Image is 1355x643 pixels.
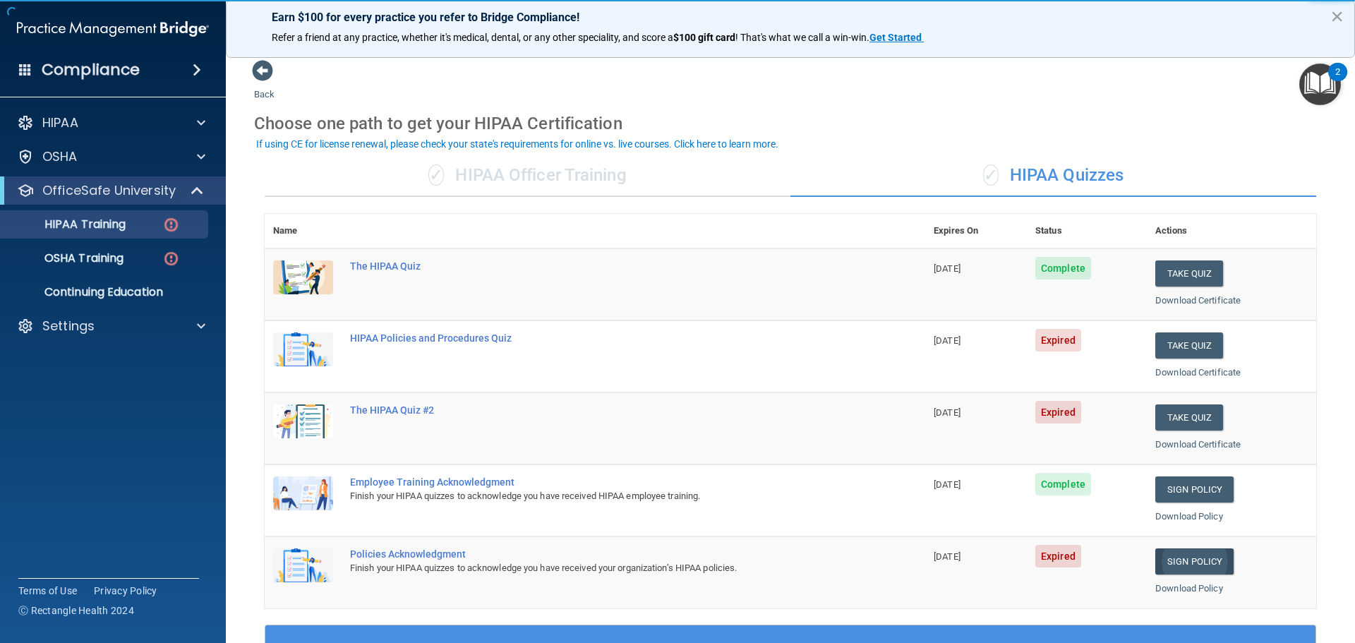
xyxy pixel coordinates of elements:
[983,164,999,186] span: ✓
[17,15,209,43] img: PMB logo
[350,560,855,577] div: Finish your HIPAA quizzes to acknowledge you have received your organization’s HIPAA policies.
[17,114,205,131] a: HIPAA
[17,148,205,165] a: OSHA
[1155,295,1241,306] a: Download Certificate
[272,11,1309,24] p: Earn $100 for every practice you refer to Bridge Compliance!
[1299,64,1341,105] button: Open Resource Center, 2 new notifications
[9,217,126,232] p: HIPAA Training
[934,479,960,490] span: [DATE]
[934,407,960,418] span: [DATE]
[925,214,1027,248] th: Expires On
[254,72,275,100] a: Back
[1155,548,1234,575] a: Sign Policy
[934,335,960,346] span: [DATE]
[350,404,855,416] div: The HIPAA Quiz #2
[673,32,735,43] strong: $100 gift card
[1155,583,1223,594] a: Download Policy
[1155,367,1241,378] a: Download Certificate
[1027,214,1147,248] th: Status
[17,182,205,199] a: OfficeSafe University
[9,251,124,265] p: OSHA Training
[265,155,790,197] div: HIPAA Officer Training
[1035,473,1091,495] span: Complete
[162,216,180,234] img: danger-circle.6113f641.png
[869,32,924,43] a: Get Started
[869,32,922,43] strong: Get Started
[1035,401,1081,423] span: Expired
[1155,439,1241,450] a: Download Certificate
[42,60,140,80] h4: Compliance
[1155,404,1223,431] button: Take Quiz
[254,103,1327,144] div: Choose one path to get your HIPAA Certification
[735,32,869,43] span: ! That's what we call a win-win.
[934,551,960,562] span: [DATE]
[350,548,855,560] div: Policies Acknowledgment
[256,139,778,149] div: If using CE for license renewal, please check your state's requirements for online vs. live cours...
[1335,72,1340,90] div: 2
[42,114,78,131] p: HIPAA
[1035,545,1081,567] span: Expired
[350,488,855,505] div: Finish your HIPAA quizzes to acknowledge you have received HIPAA employee training.
[934,263,960,274] span: [DATE]
[350,332,855,344] div: HIPAA Policies and Procedures Quiz
[9,285,202,299] p: Continuing Education
[1035,257,1091,280] span: Complete
[790,155,1316,197] div: HIPAA Quizzes
[1035,329,1081,351] span: Expired
[42,148,78,165] p: OSHA
[272,32,673,43] span: Refer a friend at any practice, whether it's medical, dental, or any other speciality, and score a
[42,318,95,335] p: Settings
[254,137,781,151] button: If using CE for license renewal, please check your state's requirements for online vs. live cours...
[1155,260,1223,287] button: Take Quiz
[162,250,180,268] img: danger-circle.6113f641.png
[265,214,342,248] th: Name
[428,164,444,186] span: ✓
[1155,476,1234,503] a: Sign Policy
[18,603,134,618] span: Ⓒ Rectangle Health 2024
[17,318,205,335] a: Settings
[18,584,77,598] a: Terms of Use
[1147,214,1316,248] th: Actions
[350,260,855,272] div: The HIPAA Quiz
[1330,5,1344,28] button: Close
[42,182,176,199] p: OfficeSafe University
[350,476,855,488] div: Employee Training Acknowledgment
[1155,332,1223,359] button: Take Quiz
[1155,511,1223,522] a: Download Policy
[94,584,157,598] a: Privacy Policy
